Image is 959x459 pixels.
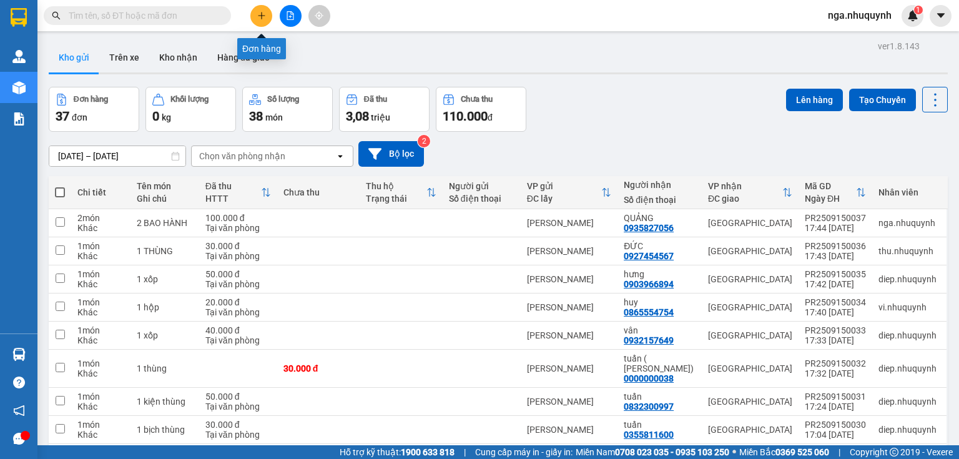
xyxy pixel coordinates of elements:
div: vi.nhuquynh [878,302,940,312]
button: Hàng đã giao [207,42,280,72]
div: Người nhận [624,180,696,190]
div: PR2509150033 [805,325,866,335]
button: Đã thu3,08 triệu [339,87,430,132]
div: Thu hộ [366,181,426,191]
div: [GEOGRAPHIC_DATA] [708,330,792,340]
div: ĐC giao [708,194,782,204]
div: ĐỨC [624,241,696,251]
div: 0927454567 [624,251,674,261]
span: ⚪️ [732,450,736,455]
span: | [839,445,840,459]
div: diep.nhuquynh [878,330,940,340]
div: 50.000 đ [205,392,271,402]
div: 17:40 [DATE] [805,307,866,317]
div: Đơn hàng [237,38,286,59]
th: Toggle SortBy [199,176,277,209]
div: Đã thu [205,181,261,191]
div: [PERSON_NAME] [527,246,611,256]
div: ĐC lấy [527,194,601,204]
div: 30.000 đ [205,420,271,430]
div: diep.nhuquynh [878,397,940,407]
div: 2 món [77,213,124,223]
div: nga.nhuquynh [878,218,940,228]
button: plus [250,5,272,27]
button: Lên hàng [786,89,843,111]
button: Bộ lọc [358,141,424,167]
input: Select a date range. [49,146,185,166]
div: Tại văn phòng [205,430,271,440]
img: warehouse-icon [12,348,26,361]
div: 1 kiện thùng [137,397,193,407]
button: aim [308,5,330,27]
button: Kho gửi [49,42,99,72]
div: 1 xốp [137,274,193,284]
span: Cung cấp máy in - giấy in: [475,445,573,459]
div: Khác [77,335,124,345]
div: 17:43 [DATE] [805,251,866,261]
img: warehouse-icon [12,50,26,63]
span: message [13,433,25,445]
span: 1 [916,6,920,14]
div: HTTT [205,194,261,204]
span: 110.000 [443,109,488,124]
div: [PERSON_NAME] [527,302,611,312]
div: 17:24 [DATE] [805,402,866,412]
div: PR2509150036 [805,241,866,251]
div: tuấn [624,392,696,402]
div: 1 món [77,241,124,251]
div: Khác [77,251,124,261]
div: Ngày ĐH [805,194,856,204]
div: 1 THÙNG [137,246,193,256]
img: icon-new-feature [907,10,918,21]
span: đ [488,112,493,122]
div: [PERSON_NAME] [527,425,611,435]
div: [GEOGRAPHIC_DATA] [708,363,792,373]
div: diep.nhuquynh [878,425,940,435]
th: Toggle SortBy [702,176,799,209]
div: 1 thùng [137,363,193,373]
div: 17:42 [DATE] [805,279,866,289]
div: Khác [77,307,124,317]
div: diep.nhuquynh [878,274,940,284]
div: Đơn hàng [74,95,108,104]
div: PR2509150037 [805,213,866,223]
div: Tên món [137,181,193,191]
div: Tại văn phòng [205,279,271,289]
button: file-add [280,5,302,27]
div: PR2509150035 [805,269,866,279]
span: aim [315,11,323,20]
div: Nhân viên [878,187,940,197]
div: tuấn ( cao mai) [624,353,696,373]
span: 0 [152,109,159,124]
div: [PERSON_NAME] [527,363,611,373]
strong: 0369 525 060 [775,447,829,457]
div: 1 món [77,325,124,335]
button: Đơn hàng37đơn [49,87,139,132]
div: [PERSON_NAME] [527,274,611,284]
span: | [464,445,466,459]
div: tuấn [624,420,696,430]
div: ver 1.8.143 [878,39,920,53]
div: 17:32 [DATE] [805,368,866,378]
div: [PERSON_NAME] [527,397,611,407]
div: 1 món [77,358,124,368]
div: Khác [77,402,124,412]
div: Đã thu [364,95,387,104]
span: Miền Bắc [739,445,829,459]
div: 0903966894 [624,279,674,289]
div: 0865554754 [624,307,674,317]
span: 37 [56,109,69,124]
span: 3,08 [346,109,369,124]
img: logo-vxr [11,8,27,27]
div: [GEOGRAPHIC_DATA] [708,274,792,284]
div: PR2509150030 [805,420,866,430]
div: Khối lượng [170,95,209,104]
sup: 1 [914,6,923,14]
div: Tại văn phòng [205,223,271,233]
div: [GEOGRAPHIC_DATA] [708,218,792,228]
strong: 0708 023 035 - 0935 103 250 [615,447,729,457]
img: solution-icon [12,112,26,126]
span: plus [257,11,266,20]
button: Khối lượng0kg [145,87,236,132]
sup: 2 [418,135,430,147]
